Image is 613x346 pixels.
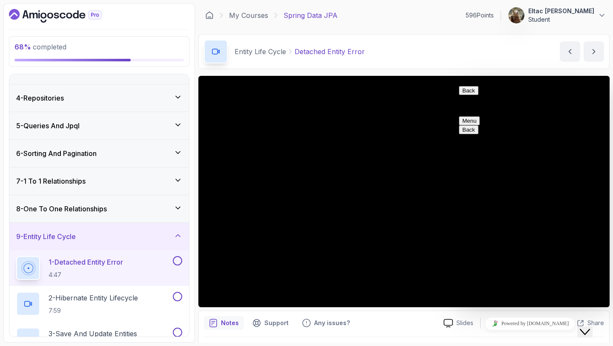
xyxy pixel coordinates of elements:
[205,11,214,20] a: Dashboard
[508,7,524,23] img: user profile image
[584,41,604,62] button: next content
[49,306,138,315] p: 7:59
[9,9,121,23] a: Dashboard
[284,10,338,20] p: Spring Data JPA
[204,316,244,330] button: notes button
[466,11,494,20] p: 596 Points
[295,46,365,57] p: Detached Entity Error
[9,140,189,167] button: 6-Sorting And Pagination
[235,46,286,57] p: Entity Life Cycle
[16,121,80,131] h3: 5 - Queries And Jpql
[9,84,189,112] button: 4-Repositories
[560,41,580,62] button: previous content
[49,329,137,339] p: 3 - Save And Update Entities
[16,148,97,159] h3: 6 - Sorting And Pagination
[16,292,182,316] button: 2-Hibernate Entity Lifecycle7:59
[455,83,604,304] iframe: chat widget
[16,93,64,103] h3: 4 - Repositories
[49,293,138,303] p: 2 - Hibernate Entity Lifecycle
[455,314,604,333] iframe: chat widget
[247,316,294,330] button: Support button
[49,271,123,279] p: 4:47
[229,10,268,20] a: My Courses
[314,319,350,327] p: Any issues?
[9,167,189,195] button: 7-1 To 1 Relationships
[49,257,123,267] p: 1 - Detached Entity Error
[508,7,606,24] button: user profile imageEltac [PERSON_NAME]Student
[9,223,189,250] button: 9-Entity Life Cycle
[14,43,31,51] span: 68 %
[9,112,189,139] button: 5-Queries And Jpql
[16,176,86,186] h3: 7 - 1 To 1 Relationships
[528,15,594,24] p: Student
[297,316,355,330] button: Feedback button
[221,319,239,327] p: Notes
[16,231,76,242] h3: 9 - Entity Life Cycle
[16,256,182,280] button: 1-Detached Entity Error4:47
[528,7,594,15] p: Eltac [PERSON_NAME]
[14,43,66,51] span: completed
[577,312,604,337] iframe: chat widget
[264,319,289,327] p: Support
[437,319,480,328] a: Slides
[16,204,107,214] h3: 8 - One To One Relationships
[9,195,189,222] button: 8-One To One Relationships
[198,76,610,307] iframe: 1 - Detached Entity Error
